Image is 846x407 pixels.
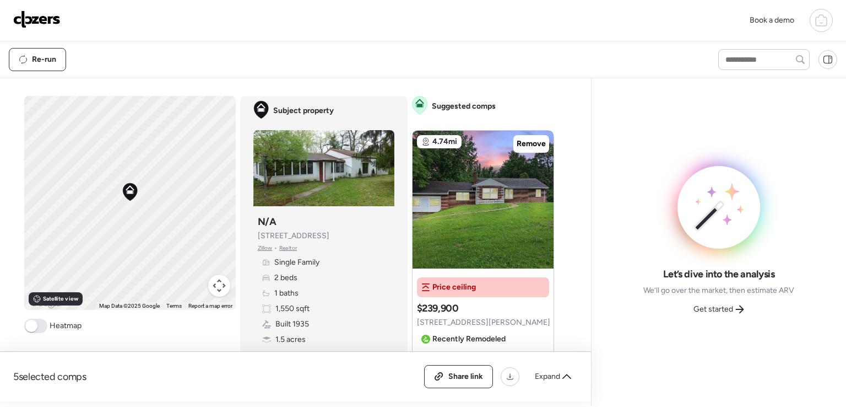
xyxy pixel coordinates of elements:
img: Google [27,296,63,310]
span: Satellite view [43,294,78,303]
span: [STREET_ADDRESS][PERSON_NAME] [417,317,550,328]
span: 4.74mi [432,136,457,147]
span: Remove [517,138,546,149]
span: 1,550 sqft [275,303,310,314]
span: Realtor [279,244,297,253]
span: 5 selected comps [13,370,86,383]
span: Re-run [32,54,56,65]
span: Single Family [274,257,319,268]
span: Subject property [273,105,334,116]
a: Report a map error [188,303,232,309]
span: • [274,244,277,253]
span: Recently Remodeled [432,334,506,345]
span: Book a demo [750,15,794,25]
span: Price ceiling [432,282,476,293]
span: Suggested comps [432,101,496,112]
button: Map camera controls [208,275,230,297]
h3: $239,900 [417,302,459,315]
img: Logo [13,10,61,28]
span: Expand [535,371,560,382]
span: Heatmap [50,320,82,331]
span: 2 beds [274,272,297,283]
span: Map Data ©2025 Google [99,303,160,309]
span: Share link [448,371,483,382]
span: 1 baths [274,288,299,299]
span: Get started [693,304,733,315]
span: Let’s dive into the analysis [663,267,775,281]
a: Terms (opens in new tab) [166,303,182,309]
span: We’ll go over the market, then estimate ARV [643,285,794,296]
span: Built 1935 [275,319,309,330]
span: Zillow [258,244,273,253]
h3: N/A [258,215,276,228]
span: 1.5 acres [275,334,306,345]
span: [STREET_ADDRESS] [258,231,329,242]
a: Open this area in Google Maps (opens a new window) [27,296,63,310]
